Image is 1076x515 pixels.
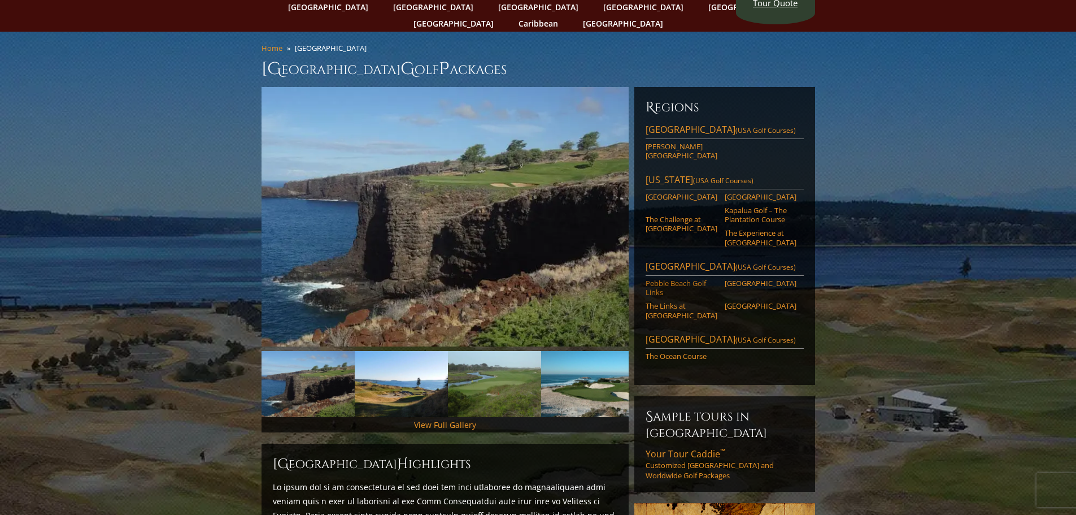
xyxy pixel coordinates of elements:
[725,206,796,224] a: Kapalua Golf – The Plantation Course
[273,455,617,473] h2: [GEOGRAPHIC_DATA] ighlights
[725,279,796,288] a: [GEOGRAPHIC_DATA]
[646,98,804,116] h6: Regions
[693,176,753,185] span: (USA Golf Courses)
[577,15,669,32] a: [GEOGRAPHIC_DATA]
[414,419,476,430] a: View Full Gallery
[439,58,450,80] span: P
[646,408,804,441] h6: Sample Tours in [GEOGRAPHIC_DATA]
[725,192,796,201] a: [GEOGRAPHIC_DATA]
[262,58,815,80] h1: [GEOGRAPHIC_DATA] olf ackages
[646,260,804,276] a: [GEOGRAPHIC_DATA](USA Golf Courses)
[720,447,725,456] sup: ™
[735,125,796,135] span: (USA Golf Courses)
[646,142,717,161] a: [PERSON_NAME][GEOGRAPHIC_DATA]
[646,192,717,201] a: [GEOGRAPHIC_DATA]
[295,43,371,53] li: [GEOGRAPHIC_DATA]
[408,15,499,32] a: [GEOGRAPHIC_DATA]
[725,301,796,310] a: [GEOGRAPHIC_DATA]
[513,15,564,32] a: Caribbean
[735,262,796,272] span: (USA Golf Courses)
[400,58,415,80] span: G
[735,335,796,345] span: (USA Golf Courses)
[262,43,282,53] a: Home
[646,448,725,460] span: Your Tour Caddie
[397,455,408,473] span: H
[646,215,717,233] a: The Challenge at [GEOGRAPHIC_DATA]
[646,448,804,481] a: Your Tour Caddie™Customized [GEOGRAPHIC_DATA] and Worldwide Golf Packages
[646,279,717,297] a: Pebble Beach Golf Links
[725,228,796,247] a: The Experience at [GEOGRAPHIC_DATA]
[646,333,804,349] a: [GEOGRAPHIC_DATA](USA Golf Courses)
[646,352,717,361] a: The Ocean Course
[646,301,717,320] a: The Links at [GEOGRAPHIC_DATA]
[646,174,804,189] a: [US_STATE](USA Golf Courses)
[646,123,804,139] a: [GEOGRAPHIC_DATA](USA Golf Courses)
